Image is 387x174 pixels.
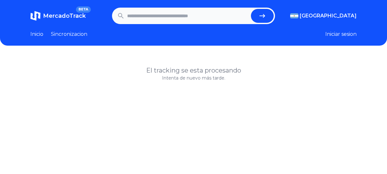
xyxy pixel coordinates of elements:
[43,12,86,19] span: MercadoTrack
[300,12,357,20] span: [GEOGRAPHIC_DATA]
[76,6,91,13] span: BETA
[51,30,87,38] a: Sincronizacion
[30,11,41,21] img: MercadoTrack
[30,11,86,21] a: MercadoTrackBETA
[290,13,298,18] img: Argentina
[290,12,357,20] button: [GEOGRAPHIC_DATA]
[30,30,43,38] a: Inicio
[30,75,357,81] p: Intenta de nuevo más tarde.
[325,30,357,38] button: Iniciar sesion
[30,66,357,75] h1: El tracking se esta procesando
